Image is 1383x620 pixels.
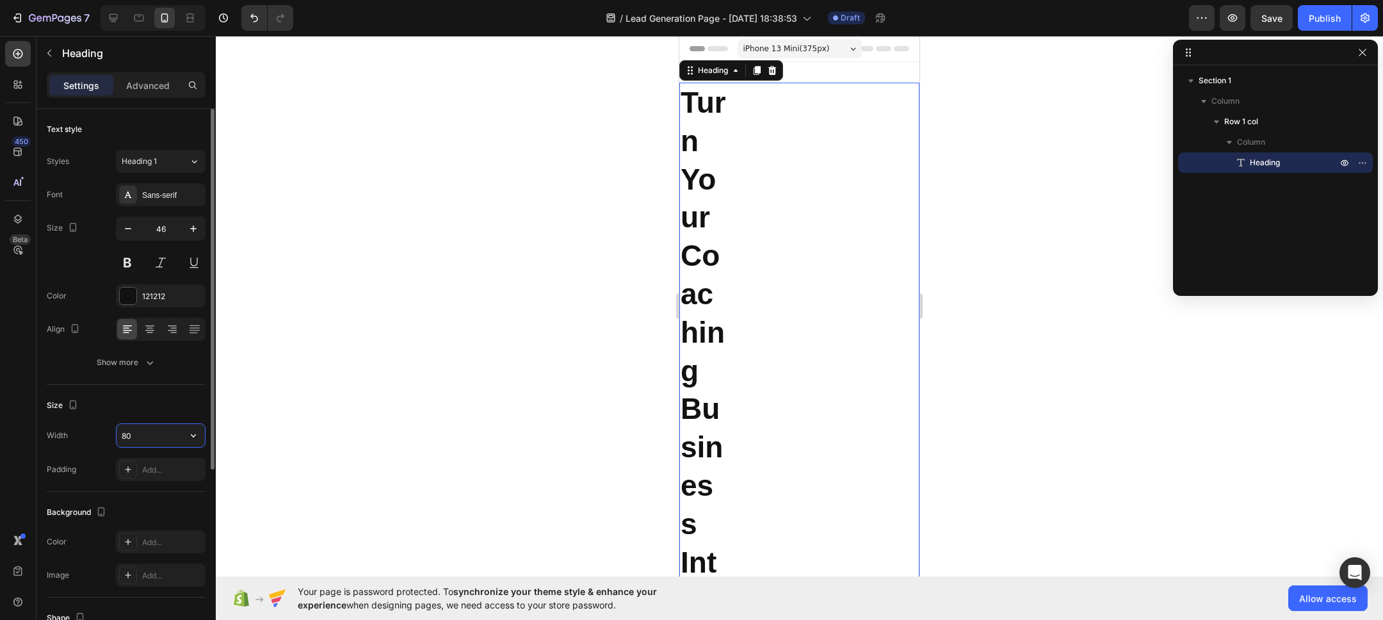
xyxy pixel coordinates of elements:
[47,351,206,374] button: Show more
[10,234,31,245] div: Beta
[241,5,293,31] div: Undo/Redo
[47,569,69,581] div: Image
[1237,136,1265,149] span: Column
[47,321,83,338] div: Align
[679,36,919,576] iframe: Design area
[142,537,202,548] div: Add...
[16,29,51,40] div: Heading
[117,424,205,447] input: Auto
[142,190,202,201] div: Sans-serif
[620,12,623,25] span: /
[1299,592,1357,605] span: Allow access
[1199,74,1231,87] span: Section 1
[1309,12,1341,25] div: Publish
[142,291,202,302] div: 121212
[142,570,202,582] div: Add...
[1250,156,1280,169] span: Heading
[1298,5,1352,31] button: Publish
[47,536,67,548] div: Color
[626,12,797,25] span: Lead Generation Page - [DATE] 18:38:53
[47,397,81,414] div: Size
[841,12,860,24] span: Draft
[298,585,707,612] span: Your page is password protected. To when designing pages, we need access to your store password.
[142,464,202,476] div: Add...
[1288,585,1368,611] button: Allow access
[47,220,81,237] div: Size
[47,290,67,302] div: Color
[97,356,156,369] div: Show more
[47,189,63,200] div: Font
[47,430,68,441] div: Width
[84,10,90,26] p: 7
[62,45,200,61] p: Heading
[12,136,31,147] div: 450
[122,156,157,167] span: Heading 1
[47,464,76,475] div: Padding
[1250,5,1293,31] button: Save
[5,5,95,31] button: 7
[116,150,206,173] button: Heading 1
[47,124,82,135] div: Text style
[47,504,109,521] div: Background
[298,586,657,610] span: synchronize your theme style & enhance your experience
[63,79,99,92] p: Settings
[1211,95,1240,108] span: Column
[1224,115,1258,128] span: Row 1 col
[47,156,69,167] div: Styles
[1339,557,1370,588] div: Open Intercom Messenger
[126,79,170,92] p: Advanced
[1261,13,1282,24] span: Save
